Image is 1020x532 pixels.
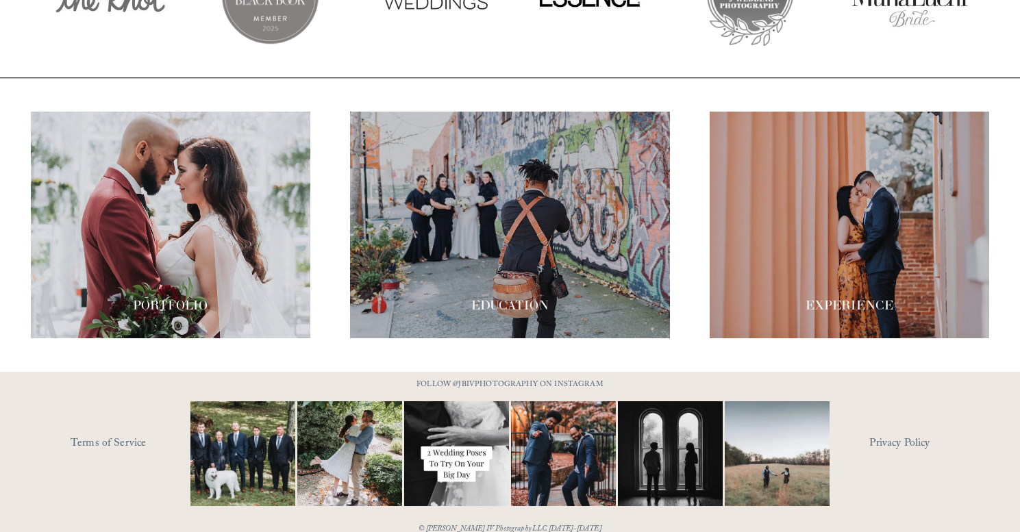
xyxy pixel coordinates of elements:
img: Black &amp; White appreciation post. 😍😍 ⠀⠀⠀⠀⠀⠀⠀⠀⠀ I don&rsquo;t care what anyone says black and w... [600,401,740,506]
a: Terms of Service [71,433,230,455]
p: FOLLOW @JBIVPHOTOGRAPHY ON INSTAGRAM [390,378,630,393]
img: Two #WideShotWednesdays Two totally different vibes. Which side are you&mdash;are you into that b... [699,401,856,506]
img: You just need the right photographer that matches your vibe 📷🎉 #RaleighWeddingPhotographer [493,401,633,506]
img: Happy #InternationalDogDay to all the pups who have made wedding days, engagement sessions, and p... [164,401,322,506]
img: Let&rsquo;s talk about poses for your wedding day! It doesn&rsquo;t have to be complicated, somet... [378,401,536,506]
span: EXPERIENCE [806,297,893,313]
img: It&rsquo;s that time of year where weddings and engagements pick up and I get the joy of capturin... [297,384,402,524]
span: EDUCATION [471,297,549,313]
span: PORTFOLIO [133,297,208,313]
a: Privacy Policy [869,433,989,455]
